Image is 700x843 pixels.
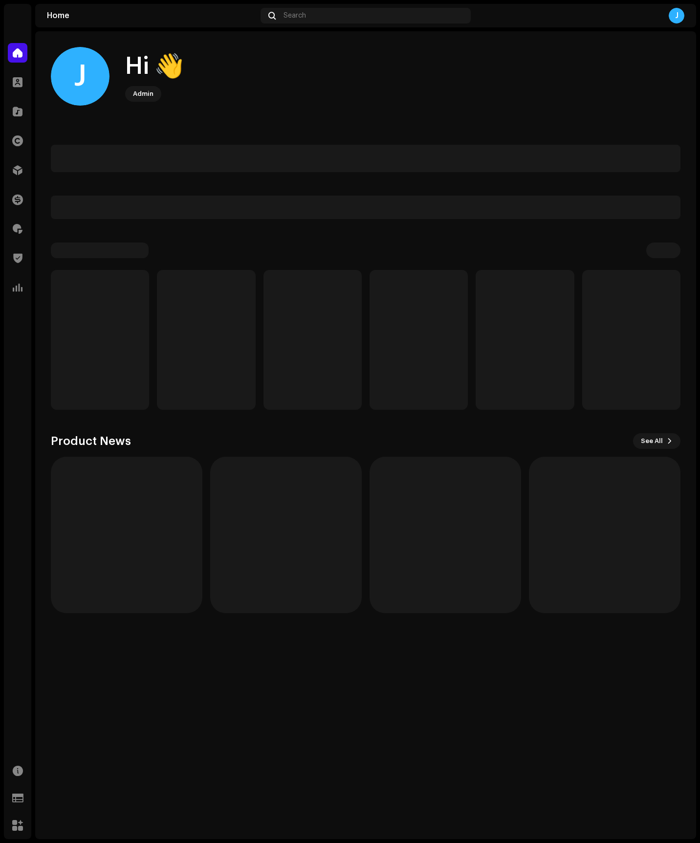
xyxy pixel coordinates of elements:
[51,433,131,449] h3: Product News
[47,12,257,20] div: Home
[641,431,663,451] span: See All
[633,433,680,449] button: See All
[51,47,109,106] div: J
[133,88,153,100] div: Admin
[669,8,684,23] div: J
[284,12,306,20] span: Search
[125,51,184,82] div: Hi 👋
